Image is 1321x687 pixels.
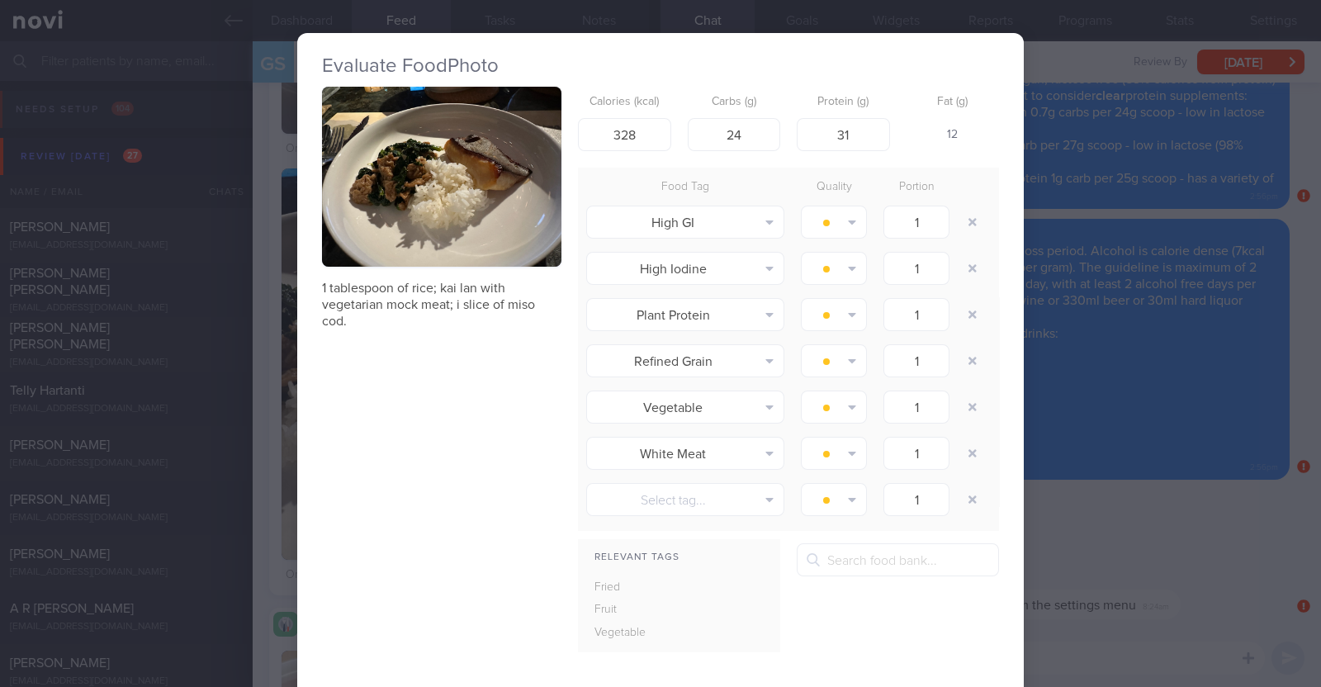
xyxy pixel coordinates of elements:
input: 9 [797,118,890,151]
button: Plant Protein [586,298,784,331]
button: High Iodine [586,252,784,285]
label: Protein (g) [803,95,883,110]
input: 1.0 [883,391,949,424]
button: White Meat [586,437,784,470]
label: Fat (g) [913,95,993,110]
label: Carbs (g) [694,95,774,110]
div: Fruit [578,599,684,622]
div: Fried [578,576,684,599]
img: 1 tablespoon of rice; kai lan with vegetarian mock meat; i slice of miso cod. [322,87,561,267]
input: 1.0 [883,437,949,470]
div: Quality [793,176,875,199]
div: 12 [907,118,1000,153]
h2: Evaluate Food Photo [322,54,999,78]
input: 250 [578,118,671,151]
p: 1 tablespoon of rice; kai lan with vegetarian mock meat; i slice of miso cod. [322,280,561,329]
div: Vegetable [578,622,684,645]
input: 1.0 [883,206,949,239]
div: Portion [875,176,958,199]
input: 1.0 [883,344,949,377]
input: 33 [688,118,781,151]
input: Search food bank... [797,543,999,576]
button: Select tag... [586,483,784,516]
input: 1.0 [883,298,949,331]
button: High GI [586,206,784,239]
label: Calories (kcal) [585,95,665,110]
input: 1.0 [883,483,949,516]
button: Vegetable [586,391,784,424]
button: Refined Grain [586,344,784,377]
div: Food Tag [578,176,793,199]
div: Relevant Tags [578,547,780,568]
input: 1.0 [883,252,949,285]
